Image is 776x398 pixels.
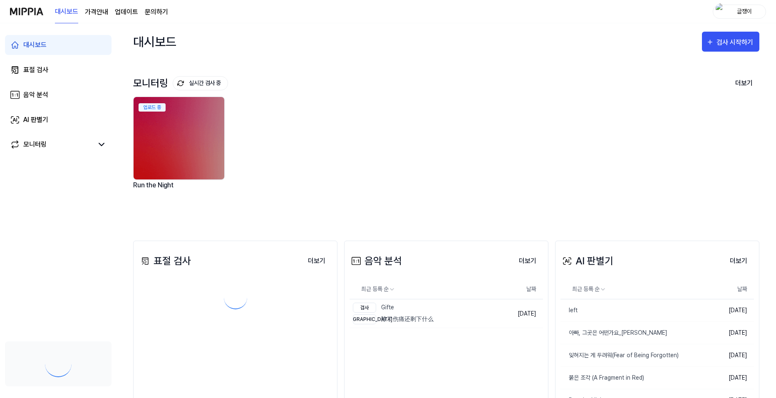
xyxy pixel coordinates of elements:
[353,314,376,324] div: [DEMOGRAPHIC_DATA]
[5,110,112,130] a: AI 판별기
[560,367,706,389] a: 붉은 조각 (A Fragment in Red)
[177,80,184,87] img: monitoring Icon
[173,76,228,90] button: 실시간 검사 중
[301,253,332,269] button: 더보기
[23,115,48,125] div: AI 판별기
[713,5,766,19] button: profile글쟁이
[139,103,166,112] div: 업로드 중
[706,367,754,389] td: [DATE]
[706,299,754,322] td: [DATE]
[560,344,706,366] a: 잊혀지는 게 두려워(Fear of Being Forgotten)
[133,76,228,90] div: 모니터링
[85,7,108,17] button: 가격안내
[139,254,191,269] div: 표절 검사
[504,279,543,299] th: 날짜
[504,299,543,328] td: [DATE]
[723,253,754,269] button: 더보기
[560,373,644,382] div: 붉은 조각 (A Fragment in Red)
[512,252,543,269] a: 더보기
[706,344,754,367] td: [DATE]
[560,299,706,321] a: left
[133,32,176,52] div: 대시보드
[706,279,754,299] th: 날짜
[560,254,613,269] div: AI 판별기
[23,90,48,100] div: 음악 분석
[353,314,434,324] div: 除了伤痛还剩下什么
[716,37,755,48] div: 검사 시작하기
[723,252,754,269] a: 더보기
[560,322,706,344] a: 아빠, 그곳은 어떤가요_[PERSON_NAME]
[729,75,759,92] button: 더보기
[560,351,679,360] div: 잊혀지는 게 두려워(Fear of Being Forgotten)
[23,139,47,149] div: 모니터링
[23,65,48,75] div: 표절 검사
[134,97,224,179] img: backgroundIamge
[115,7,138,17] a: 업데이트
[133,180,226,201] div: Run the Night
[702,32,759,52] button: 검사 시작하기
[145,7,168,17] a: 문의하기
[706,322,754,344] td: [DATE]
[560,328,667,337] div: 아빠, 그곳은 어떤가요_[PERSON_NAME]
[350,254,402,269] div: 음악 분석
[5,60,112,80] a: 표절 검사
[301,252,332,269] a: 더보기
[55,0,78,23] a: 대시보드
[350,299,504,328] a: 검사Gifte[DEMOGRAPHIC_DATA]除了伤痛还剩下什么
[23,40,47,50] div: 대시보드
[353,303,434,313] div: Gifte
[716,3,726,20] img: profile
[560,306,578,315] div: left
[5,85,112,105] a: 음악 분석
[353,303,376,313] div: 검사
[728,7,761,16] div: 글쟁이
[512,253,543,269] button: 더보기
[5,35,112,55] a: 대시보드
[10,139,93,149] a: 모니터링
